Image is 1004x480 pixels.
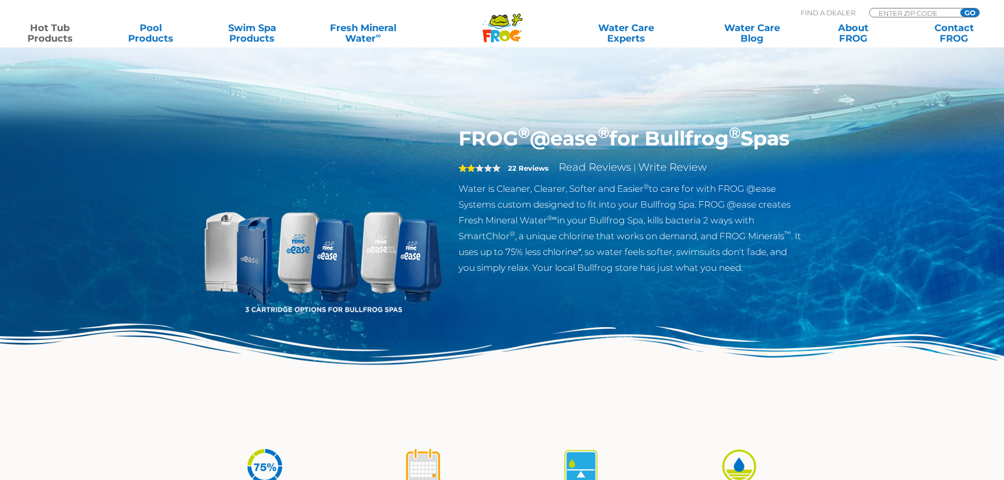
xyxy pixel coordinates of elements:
a: PoolProducts [112,23,190,44]
sup: ®∞ [547,214,557,222]
sup: ® [518,123,530,142]
a: Hot TubProducts [11,23,89,44]
a: AboutFROG [814,23,892,44]
a: Read Reviews [559,161,631,173]
sup: ® [644,182,649,190]
img: bullfrog-product-hero.png [202,126,443,368]
span: | [633,163,636,173]
sup: ™ [784,230,791,238]
input: Zip Code Form [878,8,949,17]
sup: ® [598,123,609,142]
strong: 22 Reviews [508,164,549,172]
sup: ® [729,123,740,142]
a: Water CareExperts [562,23,690,44]
h1: FROG @ease for Bullfrog Spas [459,126,803,151]
p: Water is Cleaner, Clearer, Softer and Easier to care for with FROG @ease Systems custom designed ... [459,181,803,276]
input: GO [960,8,979,17]
a: ContactFROG [915,23,993,44]
sup: ® [510,230,515,238]
sup: ∞ [376,31,381,40]
p: Find A Dealer [801,8,855,17]
a: Fresh MineralWater∞ [314,23,412,44]
span: 2 [459,164,475,172]
a: Write Review [638,161,707,173]
a: Water CareBlog [713,23,791,44]
a: Swim SpaProducts [213,23,291,44]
